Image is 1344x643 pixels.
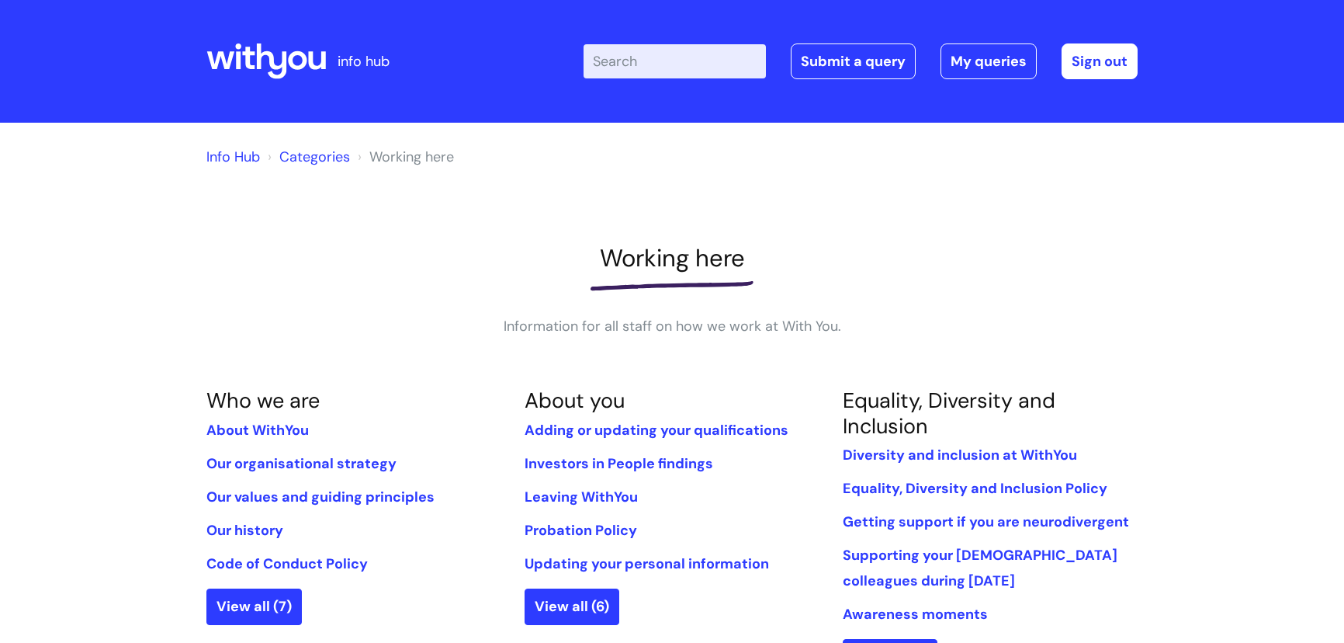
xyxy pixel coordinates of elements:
[843,479,1107,498] a: Equality, Diversity and Inclusion Policy
[354,144,454,169] li: Working here
[843,387,1055,439] a: Equality, Diversity and Inclusion
[206,421,309,440] a: About WithYou
[843,605,988,624] a: Awareness moments
[843,446,1077,464] a: Diversity and inclusion at WithYou
[338,49,390,74] p: info hub
[843,513,1129,531] a: Getting support if you are neurodivergent
[525,387,625,414] a: About you
[584,43,1138,79] div: | -
[525,421,788,440] a: Adding or updating your qualifications
[206,488,435,506] a: Our values and guiding principles
[206,554,368,573] a: Code of Conduct Policy
[843,546,1117,589] a: Supporting your [DEMOGRAPHIC_DATA] colleagues during [DATE]
[279,148,350,166] a: Categories
[1062,43,1138,79] a: Sign out
[525,554,769,573] a: Updating your personal information
[206,244,1138,273] h1: Working here
[206,521,283,540] a: Our history
[525,488,638,506] a: Leaving WithYou
[791,43,916,79] a: Submit a query
[264,144,350,169] li: Solution home
[584,44,766,78] input: Search
[206,589,302,624] a: View all (7)
[206,387,320,414] a: Who we are
[439,314,905,339] p: Information for all staff on how we work at With You.
[206,148,260,166] a: Info Hub
[525,521,637,540] a: Probation Policy
[525,454,713,473] a: Investors in People findings
[206,454,397,473] a: Our organisational strategy
[525,589,619,624] a: View all (6)
[940,43,1037,79] a: My queries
